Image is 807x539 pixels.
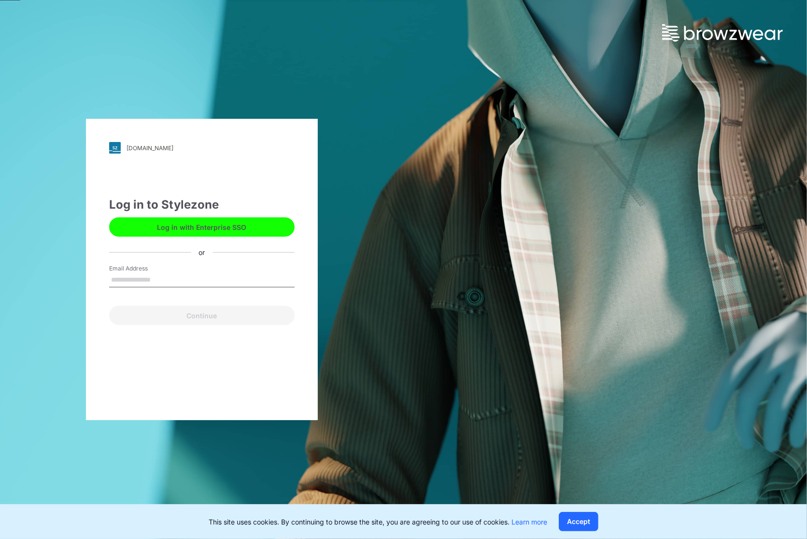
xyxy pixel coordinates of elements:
a: [DOMAIN_NAME] [109,142,295,154]
p: This site uses cookies. By continuing to browse the site, you are agreeing to our use of cookies. [209,517,547,527]
img: svg+xml;base64,PHN2ZyB3aWR0aD0iMjgiIGhlaWdodD0iMjgiIHZpZXdCb3g9IjAgMCAyOCAyOCIgZmlsbD0ibm9uZSIgeG... [109,142,121,154]
button: Log in with Enterprise SSO [109,217,295,237]
label: Email Address [109,264,177,273]
div: Log in to Stylezone [109,196,295,213]
div: [DOMAIN_NAME] [127,144,173,152]
div: or [191,247,212,257]
img: browzwear-logo.73288ffb.svg [662,24,783,42]
a: Learn more [511,518,547,526]
button: Accept [559,512,598,531]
